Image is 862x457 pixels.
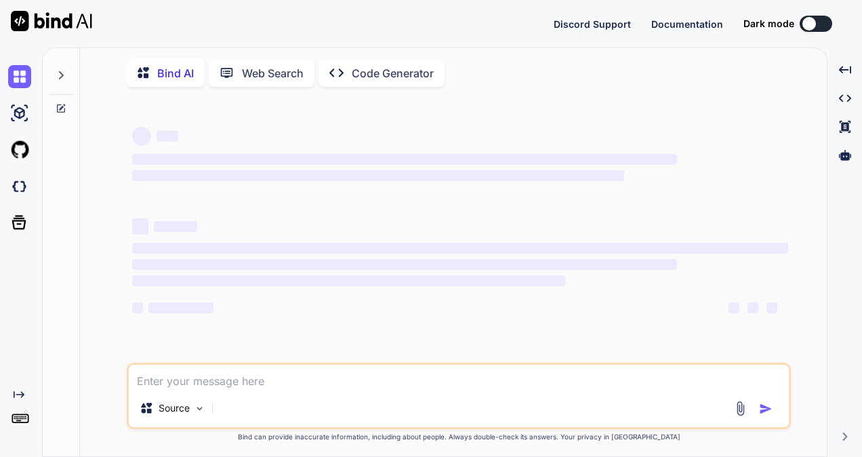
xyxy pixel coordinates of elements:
span: ‌ [766,302,777,313]
p: Bind can provide inaccurate information, including about people. Always double-check its answers.... [127,432,791,442]
span: ‌ [132,302,143,313]
img: icon [759,402,773,416]
p: Web Search [242,65,304,81]
span: ‌ [747,302,758,313]
img: Bind AI [11,11,92,31]
span: ‌ [728,302,739,313]
span: Documentation [651,18,723,30]
span: ‌ [154,221,197,232]
button: Discord Support [554,17,631,31]
span: ‌ [132,170,624,181]
span: ‌ [132,243,788,254]
button: Documentation [651,17,723,31]
span: ‌ [148,302,213,313]
span: ‌ [132,218,148,235]
span: Discord Support [554,18,631,30]
img: githubLight [8,138,31,161]
img: Pick Models [194,403,205,414]
span: ‌ [132,154,676,165]
span: ‌ [157,131,178,142]
span: ‌ [132,275,565,286]
p: Source [159,401,190,415]
img: attachment [733,401,748,416]
span: Dark mode [743,17,794,31]
p: Bind AI [157,65,194,81]
img: darkCloudIdeIcon [8,175,31,198]
img: chat [8,65,31,88]
span: ‌ [132,127,151,146]
img: ai-studio [8,102,31,125]
p: Code Generator [352,65,434,81]
span: ‌ [132,259,676,270]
